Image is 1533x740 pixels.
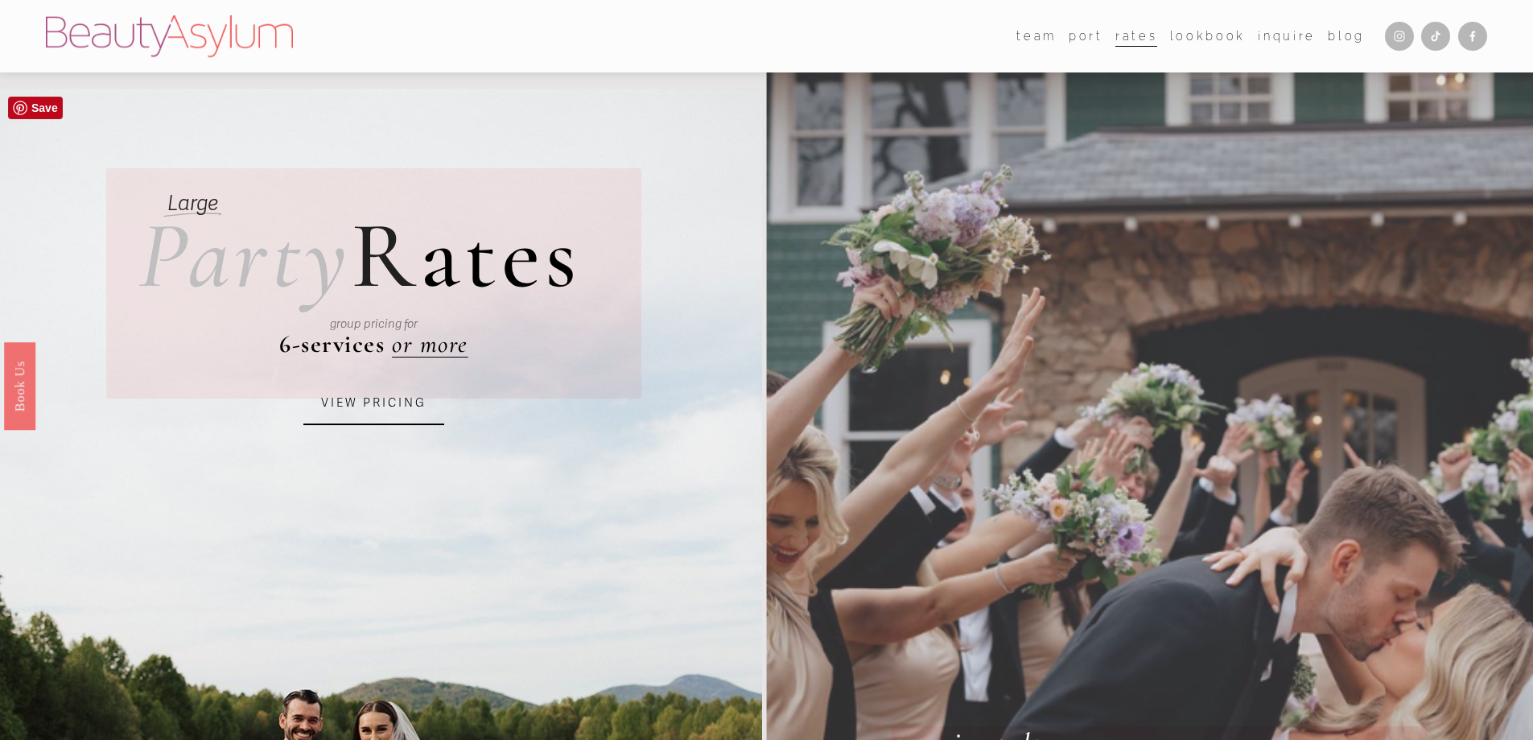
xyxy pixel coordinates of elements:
[330,316,418,331] em: group pricing for
[1016,24,1057,48] a: folder dropdown
[1458,22,1487,51] a: Facebook
[1069,24,1103,48] a: port
[46,15,293,57] img: Beauty Asylum | Bridal Hair &amp; Makeup Charlotte &amp; Atlanta
[1170,24,1246,48] a: Lookbook
[167,191,218,217] em: Large
[303,382,444,425] a: VIEW PRICING
[1385,22,1414,51] a: Instagram
[4,341,35,429] a: Book Us
[1421,22,1450,51] a: TikTok
[1258,24,1316,48] a: Inquire
[138,198,351,313] em: Party
[351,198,420,313] span: R
[1115,24,1157,48] a: Rates
[138,209,582,304] h2: ates
[1016,26,1057,47] span: team
[8,97,63,119] a: Pin it!
[1328,24,1365,48] a: Blog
